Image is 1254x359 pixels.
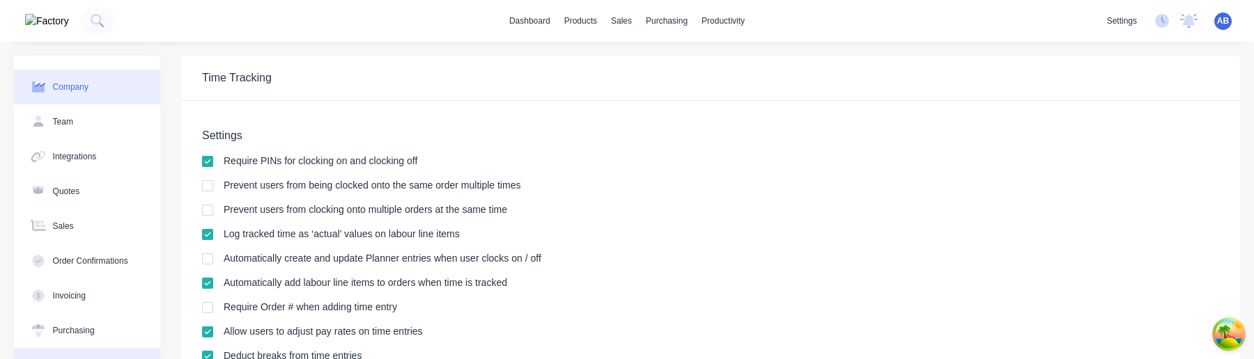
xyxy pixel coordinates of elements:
[224,156,417,166] div: Require PINs for clocking on and clocking off
[14,209,160,244] button: Sales
[14,104,160,139] button: Team
[202,70,272,86] div: Time Tracking
[53,81,88,93] div: Company
[53,115,73,128] div: Team
[1100,10,1144,31] div: settings
[14,278,160,313] button: Invoicing
[639,10,695,31] div: purchasing
[604,10,639,31] div: sales
[502,10,557,31] a: dashboard
[14,70,160,104] button: Company
[14,174,160,209] button: Quotes
[53,220,74,232] div: Sales
[224,302,397,312] div: Require Order # when adding time entry
[557,10,604,31] div: products
[53,150,97,163] div: Integrations
[1217,15,1229,27] span: AB
[202,129,1219,142] h5: Settings
[53,255,128,267] div: Order Confirmations
[53,289,86,302] div: Invoicing
[53,185,80,198] div: Quotes
[224,326,423,336] div: Allow users to adjust pay rates on time entries
[14,244,160,278] button: Order Confirmations
[224,253,541,263] div: Automatically create and update Planner entries when user clocks on / off
[1215,320,1243,348] button: Open Tanstack query devtools
[224,229,460,239] div: Log tracked time as ‘actual’ values on labour line items
[14,139,160,174] button: Integrations
[53,324,95,337] div: Purchasing
[224,278,507,287] div: Automatically add labour line items to orders when time is tracked
[224,205,507,214] div: Prevent users from clocking onto multiple orders at the same time
[695,10,752,31] div: productivity
[25,14,69,29] img: Factory
[14,313,160,348] button: Purchasing
[224,180,520,190] div: Prevent users from being clocked onto the same order multiple times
